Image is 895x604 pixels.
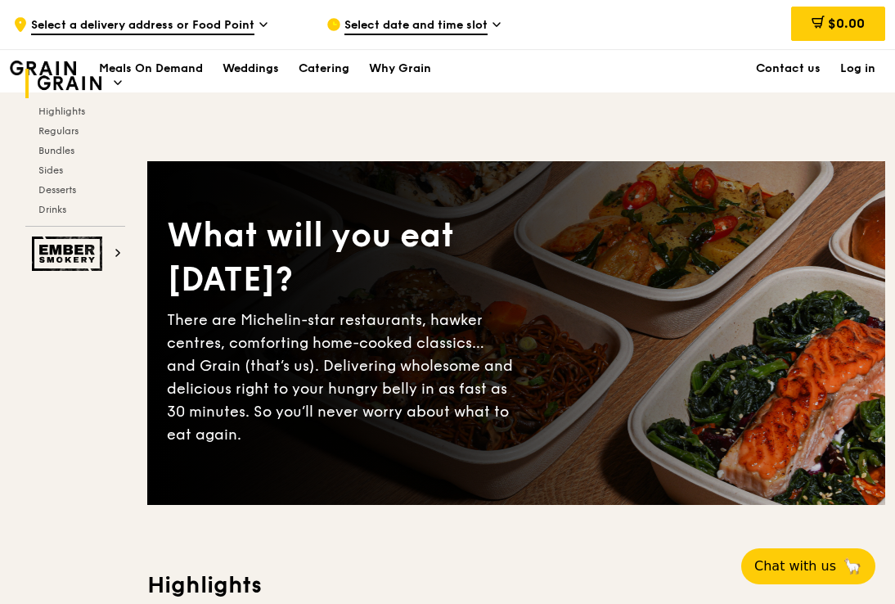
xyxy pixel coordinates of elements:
[299,44,349,93] div: Catering
[38,125,79,137] span: Regulars
[830,44,885,93] a: Log in
[38,184,76,196] span: Desserts
[38,165,63,176] span: Sides
[344,17,488,35] span: Select date and time slot
[213,44,289,93] a: Weddings
[746,44,830,93] a: Contact us
[359,44,441,93] a: Why Grain
[828,16,865,31] span: $0.00
[369,44,431,93] div: Why Grain
[289,44,359,93] a: Catering
[741,548,875,584] button: Chat with us🦙
[38,204,66,215] span: Drinks
[843,557,862,576] span: 🦙
[223,44,279,93] div: Weddings
[99,61,203,77] h1: Meals On Demand
[31,17,254,35] span: Select a delivery address or Food Point
[167,214,516,302] div: What will you eat [DATE]?
[32,69,107,98] img: Grain web logo
[167,309,516,446] div: There are Michelin-star restaurants, hawker centres, comforting home-cooked classics… and Grain (...
[38,145,74,156] span: Bundles
[38,106,85,117] span: Highlights
[147,570,885,600] h3: Highlights
[754,557,836,576] span: Chat with us
[32,237,107,271] img: Ember Smokery web logo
